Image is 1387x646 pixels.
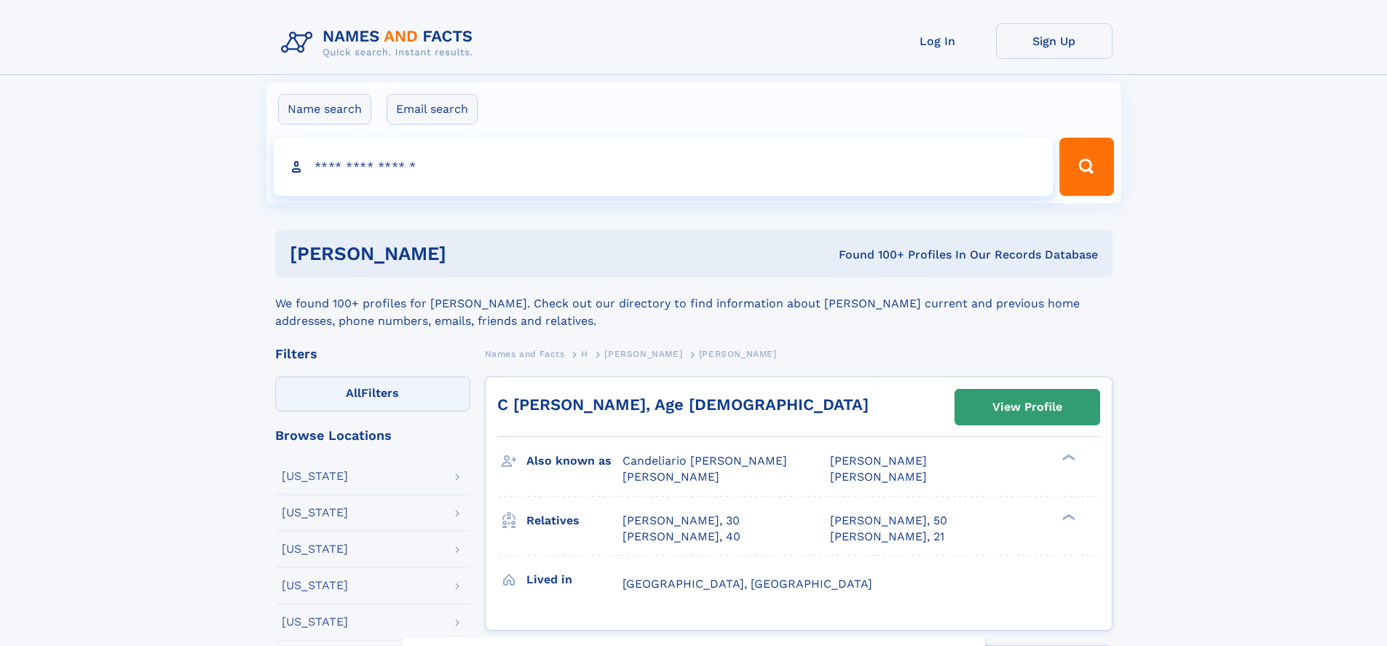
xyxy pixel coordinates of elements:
[275,347,470,361] div: Filters
[955,390,1099,425] a: View Profile
[1059,453,1076,462] div: ❯
[830,513,947,529] a: [PERSON_NAME], 50
[581,344,588,363] a: H
[642,247,1098,263] div: Found 100+ Profiles In Our Records Database
[275,429,470,442] div: Browse Locations
[623,454,787,468] span: Candeliario [PERSON_NAME]
[282,580,348,591] div: [US_STATE]
[830,529,944,545] a: [PERSON_NAME], 21
[290,245,643,263] h1: [PERSON_NAME]
[996,23,1113,59] a: Sign Up
[604,344,682,363] a: [PERSON_NAME]
[526,449,623,473] h3: Also known as
[497,395,869,414] a: C [PERSON_NAME], Age [DEMOGRAPHIC_DATA]
[387,94,478,125] label: Email search
[275,277,1113,330] div: We found 100+ profiles for [PERSON_NAME]. Check out our directory to find information about [PERS...
[581,349,588,359] span: H
[275,377,470,411] label: Filters
[623,529,740,545] a: [PERSON_NAME], 40
[275,23,485,63] img: Logo Names and Facts
[485,344,565,363] a: Names and Facts
[282,507,348,519] div: [US_STATE]
[526,508,623,533] h3: Relatives
[623,470,719,484] span: [PERSON_NAME]
[278,94,371,125] label: Name search
[623,577,872,591] span: [GEOGRAPHIC_DATA], [GEOGRAPHIC_DATA]
[282,616,348,628] div: [US_STATE]
[992,390,1062,424] div: View Profile
[1059,512,1076,521] div: ❯
[880,23,996,59] a: Log In
[526,567,623,592] h3: Lived in
[830,470,927,484] span: [PERSON_NAME]
[623,513,740,529] a: [PERSON_NAME], 30
[282,543,348,555] div: [US_STATE]
[699,349,777,359] span: [PERSON_NAME]
[282,470,348,482] div: [US_STATE]
[604,349,682,359] span: [PERSON_NAME]
[274,138,1054,196] input: search input
[1059,138,1113,196] button: Search Button
[830,454,927,468] span: [PERSON_NAME]
[346,386,361,400] span: All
